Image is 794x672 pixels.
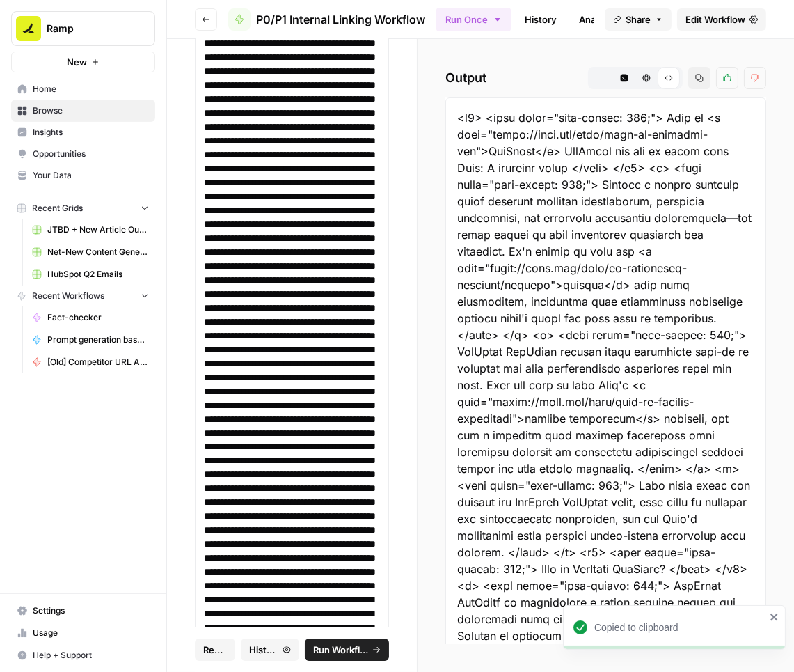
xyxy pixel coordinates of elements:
[256,11,425,28] span: P0/P1 Internal Linking Workflow
[26,241,155,263] a: Net-New Content Generator - Grid Template
[228,8,425,31] a: P0/P1 Internal Linking Workflow
[11,286,155,306] button: Recent Workflows
[249,643,278,657] span: History
[47,334,149,346] span: Prompt generation based on URL v1
[11,644,155,666] button: Help + Support
[203,643,227,657] span: Reset
[436,8,511,31] button: Run Once
[195,639,235,661] button: Reset
[33,126,149,139] span: Insights
[47,356,149,368] span: [Old] Competitor URL Analysis to Outline
[11,198,155,219] button: Recent Grids
[26,329,155,351] a: Prompt generation based on URL v1
[11,100,155,122] a: Browse
[11,78,155,100] a: Home
[11,600,155,622] a: Settings
[305,639,389,661] button: Run Workflow
[11,622,155,644] a: Usage
[11,164,155,187] a: Your Data
[594,620,765,634] div: Copied to clipboard
[47,268,149,281] span: HubSpot Q2 Emails
[32,290,104,302] span: Recent Workflows
[11,121,155,143] a: Insights
[571,8,628,31] a: Analytics
[26,219,155,241] a: JTBD + New Article Output
[677,8,766,31] a: Edit Workflow
[33,148,149,160] span: Opportunities
[33,104,149,117] span: Browse
[445,67,766,89] h2: Output
[626,13,651,26] span: Share
[47,311,149,324] span: Fact-checker
[685,13,745,26] span: Edit Workflow
[47,246,149,258] span: Net-New Content Generator - Grid Template
[313,643,368,657] span: Run Workflow
[33,627,149,639] span: Usage
[770,611,779,623] button: close
[11,52,155,72] button: New
[16,16,41,41] img: Ramp Logo
[11,11,155,46] button: Workspace: Ramp
[47,22,131,36] span: Ramp
[26,306,155,329] a: Fact-checker
[241,639,299,661] button: History
[33,649,149,662] span: Help + Support
[33,169,149,182] span: Your Data
[32,202,83,214] span: Recent Grids
[67,55,87,69] span: New
[33,83,149,95] span: Home
[516,8,565,31] a: History
[26,263,155,286] a: HubSpot Q2 Emails
[605,8,672,31] button: Share
[33,604,149,617] span: Settings
[47,224,149,236] span: JTBD + New Article Output
[26,351,155,373] a: [Old] Competitor URL Analysis to Outline
[11,143,155,165] a: Opportunities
